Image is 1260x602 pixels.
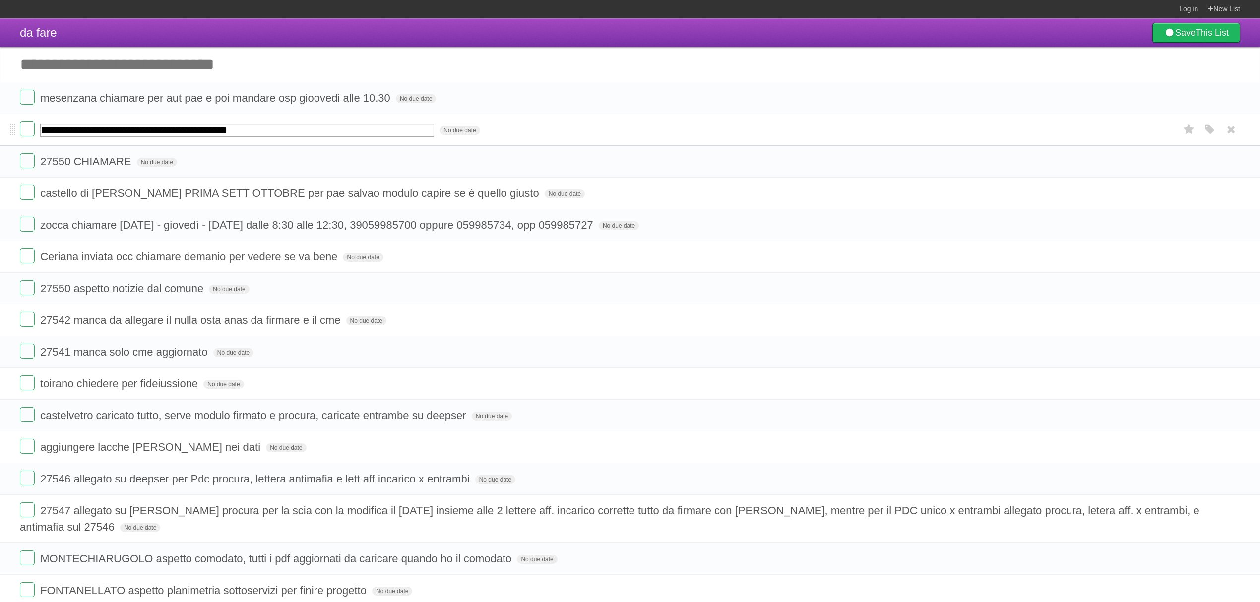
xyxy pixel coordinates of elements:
label: Done [20,217,35,232]
span: No due date [203,380,244,389]
label: Done [20,502,35,517]
span: castelvetro caricato tutto, serve modulo firmato e procura, caricate entrambe su deepser [40,409,468,421]
span: toirano chiedere per fideiussione [40,377,200,390]
span: No due date [209,285,249,294]
span: No due date [372,587,412,596]
span: 27550 aspetto notizie dal comune [40,282,206,295]
span: No due date [120,523,160,532]
span: FONTANELLATO aspetto planimetria sottoservizi per finire progetto [40,584,369,597]
label: Done [20,90,35,105]
span: No due date [137,158,177,167]
span: aggiungere lacche [PERSON_NAME] nei dati [40,441,263,453]
label: Done [20,439,35,454]
label: Done [20,582,35,597]
span: No due date [475,475,515,484]
span: 27547 allegato su [PERSON_NAME] procura per la scia con la modifica il [DATE] insieme alle 2 lett... [20,504,1199,533]
span: No due date [472,412,512,421]
span: 27550 CHIAMARE [40,155,133,168]
span: No due date [266,443,306,452]
label: Done [20,121,35,136]
label: Done [20,344,35,359]
label: Star task [1180,121,1198,138]
label: Done [20,312,35,327]
span: da fare [20,26,57,39]
label: Done [20,248,35,263]
span: Ceriana inviata occ chiamare demanio per vedere se va bene [40,250,340,263]
span: 27546 allegato su deepser per Pdc procura, lettera antimafia e lett aff incarico x entrambi [40,473,472,485]
label: Done [20,185,35,200]
span: No due date [545,189,585,198]
span: 27541 manca solo cme aggiornato [40,346,210,358]
label: Done [20,407,35,422]
span: No due date [517,555,557,564]
label: Done [20,471,35,485]
a: SaveThis List [1152,23,1240,43]
span: MONTECHIARUGOLO aspetto comodato, tutti i pdf aggiornati da caricare quando ho il comodato [40,552,514,565]
label: Done [20,153,35,168]
b: This List [1196,28,1229,38]
label: Done [20,375,35,390]
span: No due date [346,316,386,325]
span: mesenzana chiamare per aut pae e poi mandare osp gioovedi alle 10.30 [40,92,393,104]
span: castello di [PERSON_NAME] PRIMA SETT OTTOBRE per pae salvao modulo capire se è quello giusto [40,187,542,199]
span: 27542 manca da allegare il nulla osta anas da firmare e il cme [40,314,343,326]
label: Done [20,550,35,565]
label: Done [20,280,35,295]
span: No due date [343,253,383,262]
span: No due date [213,348,253,357]
span: No due date [396,94,436,103]
span: No due date [599,221,639,230]
span: No due date [440,126,480,135]
span: zocca chiamare [DATE] - giovedì - [DATE] dalle 8:30 alle 12:30, 39059985700 oppure 059985734, opp... [40,219,596,231]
